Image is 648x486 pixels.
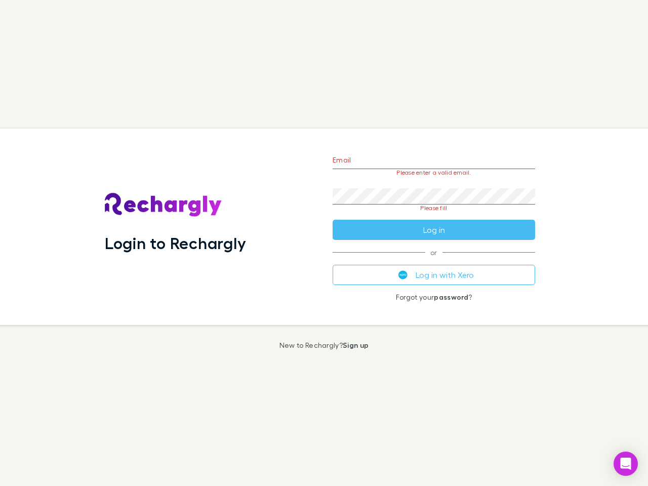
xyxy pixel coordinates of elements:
h1: Login to Rechargly [105,233,246,253]
div: Open Intercom Messenger [614,452,638,476]
a: Sign up [343,341,369,349]
p: Please enter a valid email. [333,169,535,176]
img: Xero's logo [398,270,408,279]
a: password [434,293,468,301]
button: Log in [333,220,535,240]
button: Log in with Xero [333,265,535,285]
span: or [333,252,535,253]
img: Rechargly's Logo [105,193,222,217]
p: Please fill [333,205,535,212]
p: New to Rechargly? [279,341,369,349]
p: Forgot your ? [333,293,535,301]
